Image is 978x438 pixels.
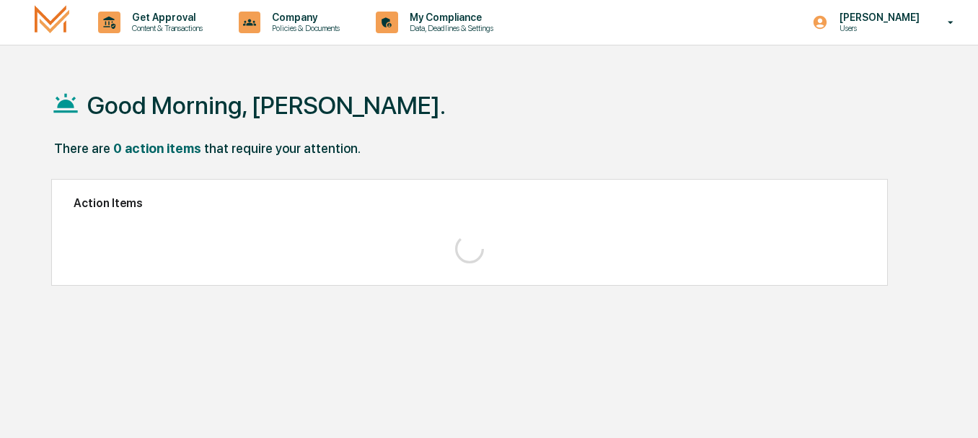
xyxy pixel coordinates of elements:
div: There are [54,141,110,156]
h2: Action Items [74,196,865,210]
p: Company [260,12,347,23]
p: Get Approval [120,12,210,23]
p: [PERSON_NAME] [828,12,927,23]
p: My Compliance [398,12,501,23]
p: Data, Deadlines & Settings [398,23,501,33]
p: Users [828,23,927,33]
div: 0 action items [113,141,201,156]
p: Policies & Documents [260,23,347,33]
p: Content & Transactions [120,23,210,33]
img: logo [35,5,69,39]
div: that require your attention. [204,141,361,156]
h1: Good Morning, [PERSON_NAME]. [87,91,446,120]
